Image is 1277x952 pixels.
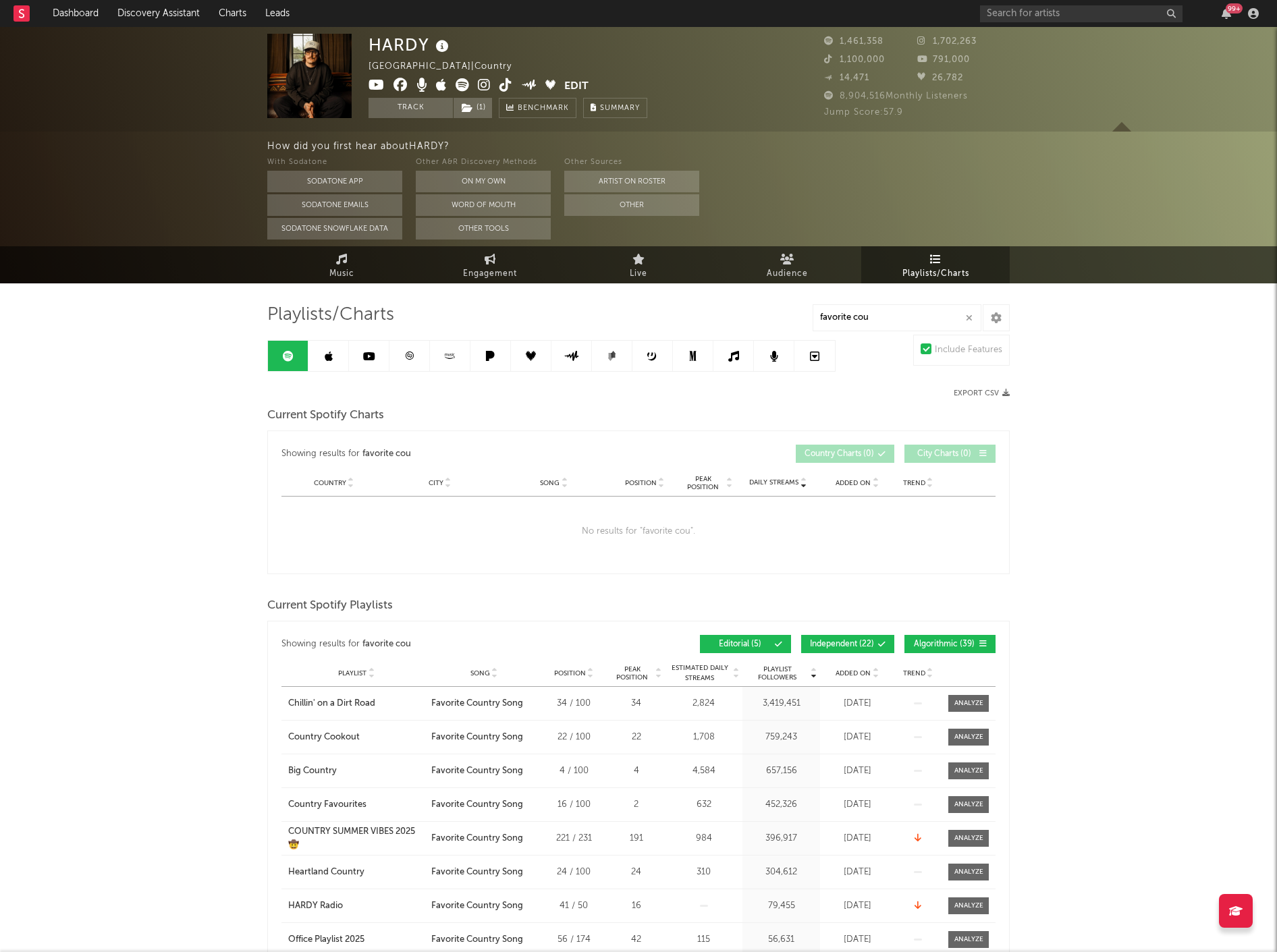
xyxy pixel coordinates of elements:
[935,342,1002,358] div: Include Features
[611,933,661,947] div: 42
[431,731,523,744] div: Favorite Country Song
[682,475,724,491] span: Peak Position
[564,155,699,171] div: Other Sources
[913,450,975,458] span: City Charts ( 0 )
[288,798,425,812] a: Country Favourites
[668,798,739,812] div: 632
[543,933,604,947] div: 56 / 174
[668,933,739,947] div: 115
[824,92,968,101] span: 8,904,516 Monthly Listeners
[362,636,411,652] div: favorite cou
[288,825,425,851] a: COUNTRY SUMMER VIBES 2025 🤠
[543,731,604,744] div: 22 / 100
[749,478,798,488] span: Daily Streams
[431,866,523,879] div: Favorite Country Song
[746,697,817,710] div: 3,419,451
[369,34,452,56] div: HARDY
[288,866,425,879] a: Heartland Country
[805,450,874,458] span: Country Charts ( 0 )
[630,266,647,282] span: Live
[746,731,817,744] div: 759,243
[668,697,739,710] div: 2,824
[267,598,393,614] span: Current Spotify Playlists
[431,899,523,913] div: Favorite Country Song
[543,798,604,812] div: 16 / 100
[796,445,894,463] button: Country Charts(0)
[470,669,490,677] span: Song
[288,697,425,710] a: Chillin' on a Dirt Road
[913,640,975,648] span: Algorithmic ( 39 )
[463,266,517,282] span: Engagement
[823,764,891,778] div: [DATE]
[611,697,661,710] div: 34
[288,731,425,744] a: Country Cookout
[564,78,589,95] button: Edit
[917,74,963,82] span: 26,782
[1222,8,1231,19] button: 99+
[288,798,366,812] div: Country Favourites
[600,105,640,112] span: Summary
[823,899,891,913] div: [DATE]
[746,899,817,913] div: 79,455
[499,98,576,118] a: Benchmark
[668,866,739,879] div: 310
[564,171,699,192] button: Artist on Roster
[416,218,551,240] button: Other Tools
[611,798,661,812] div: 2
[801,635,894,653] button: Independent(22)
[668,663,731,683] span: Estimated Daily Streams
[700,635,791,653] button: Editorial(5)
[823,933,891,947] div: [DATE]
[611,832,661,845] div: 191
[554,669,586,677] span: Position
[709,640,771,648] span: Editorial ( 5 )
[836,669,871,677] span: Added On
[746,764,817,778] div: 657,156
[288,764,337,778] div: Big Country
[836,479,871,487] span: Added On
[431,798,523,812] div: Favorite Country Song
[267,171,402,192] button: Sodatone App
[823,697,891,710] div: [DATE]
[267,155,402,171] div: With Sodatone
[288,866,364,879] div: Heartland Country
[267,246,416,283] a: Music
[564,246,713,283] a: Live
[904,635,996,653] button: Algorithmic(39)
[861,246,1010,283] a: Playlists/Charts
[813,304,981,331] input: Search Playlists/Charts
[416,194,551,216] button: Word Of Mouth
[823,832,891,845] div: [DATE]
[980,5,1183,22] input: Search for artists
[416,171,551,192] button: On My Own
[564,194,699,216] button: Other
[824,55,885,64] span: 1,100,000
[281,635,638,653] div: Showing results for
[369,98,453,118] button: Track
[431,832,523,845] div: Favorite Country Song
[903,479,925,487] span: Trend
[767,266,808,282] span: Audience
[267,194,402,216] button: Sodatone Emails
[543,697,604,710] div: 34 / 100
[288,899,425,913] a: HARDY Radio
[454,98,492,118] button: (1)
[543,866,604,879] div: 24 / 100
[668,832,739,845] div: 984
[429,479,443,487] span: City
[611,764,661,778] div: 4
[713,246,861,283] a: Audience
[329,266,354,282] span: Music
[281,497,996,567] div: No results for " favorite cou ".
[281,445,638,463] div: Showing results for
[746,866,817,879] div: 304,612
[823,798,891,812] div: [DATE]
[338,669,366,677] span: Playlist
[431,697,523,710] div: Favorite Country Song
[824,108,903,117] span: Jump Score: 57.9
[453,98,493,118] span: ( 1 )
[267,138,1277,155] div: How did you first hear about HARDY ?
[362,446,411,462] div: favorite cou
[668,731,739,744] div: 1,708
